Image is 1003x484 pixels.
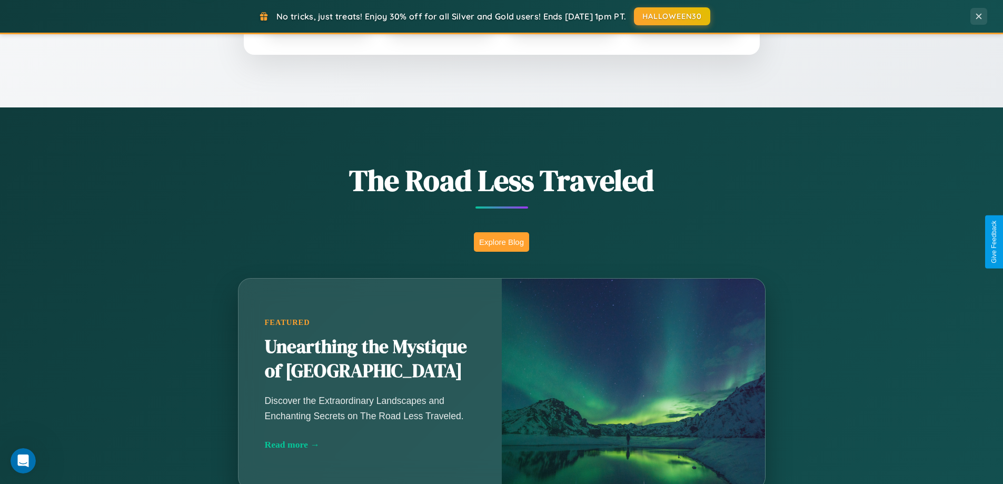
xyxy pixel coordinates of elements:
iframe: Intercom live chat [11,448,36,473]
button: HALLOWEEN30 [634,7,710,25]
span: No tricks, just treats! Enjoy 30% off for all Silver and Gold users! Ends [DATE] 1pm PT. [276,11,626,22]
div: Read more → [265,439,475,450]
div: Give Feedback [990,221,998,263]
h1: The Road Less Traveled [186,160,818,201]
h2: Unearthing the Mystique of [GEOGRAPHIC_DATA] [265,335,475,383]
p: Discover the Extraordinary Landscapes and Enchanting Secrets on The Road Less Traveled. [265,393,475,423]
div: Featured [265,318,475,327]
button: Explore Blog [474,232,529,252]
